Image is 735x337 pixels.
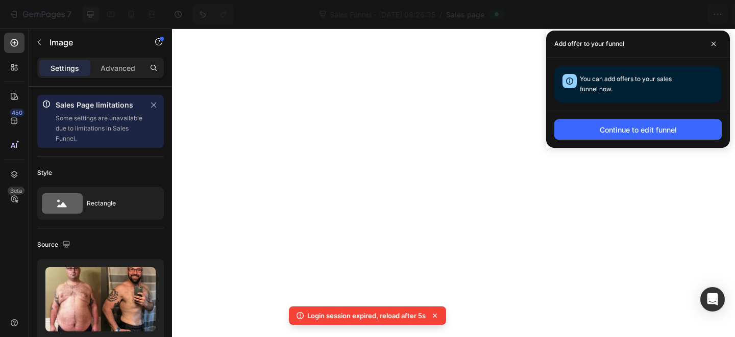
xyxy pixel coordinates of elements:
div: Style [37,168,52,177]
span: / [439,9,442,20]
div: Undo/Redo [192,4,234,24]
span: You can add offers to your sales funnel now. [580,75,672,93]
iframe: Design area [172,29,735,337]
p: Advanced [101,63,135,73]
p: 7 [67,8,71,20]
div: Continue to edit funnel [600,124,677,135]
div: Open Intercom Messenger [700,287,725,312]
p: Some settings are unavailable due to limitations in Sales Funnel. [56,113,143,144]
p: Add offer to your funnel [554,39,624,49]
img: preview-image [45,267,156,331]
button: 7 [4,4,76,24]
button: Continue to edit funnel [554,119,722,140]
span: Sales Funnel - [DATE] 08:26:35 [328,9,437,20]
p: Settings [51,63,79,73]
button: Save [629,4,663,24]
span: Save [638,10,655,19]
div: Beta [8,187,24,195]
button: Publish [667,4,710,24]
p: Sales Page limitations [56,99,143,111]
div: Publish [676,9,701,20]
div: 450 [10,109,24,117]
span: Sales page [446,9,484,20]
p: Image [50,36,136,48]
div: Rectangle [87,192,149,215]
div: Source [37,238,72,252]
p: Login session expired, reload after 5s [307,310,426,321]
